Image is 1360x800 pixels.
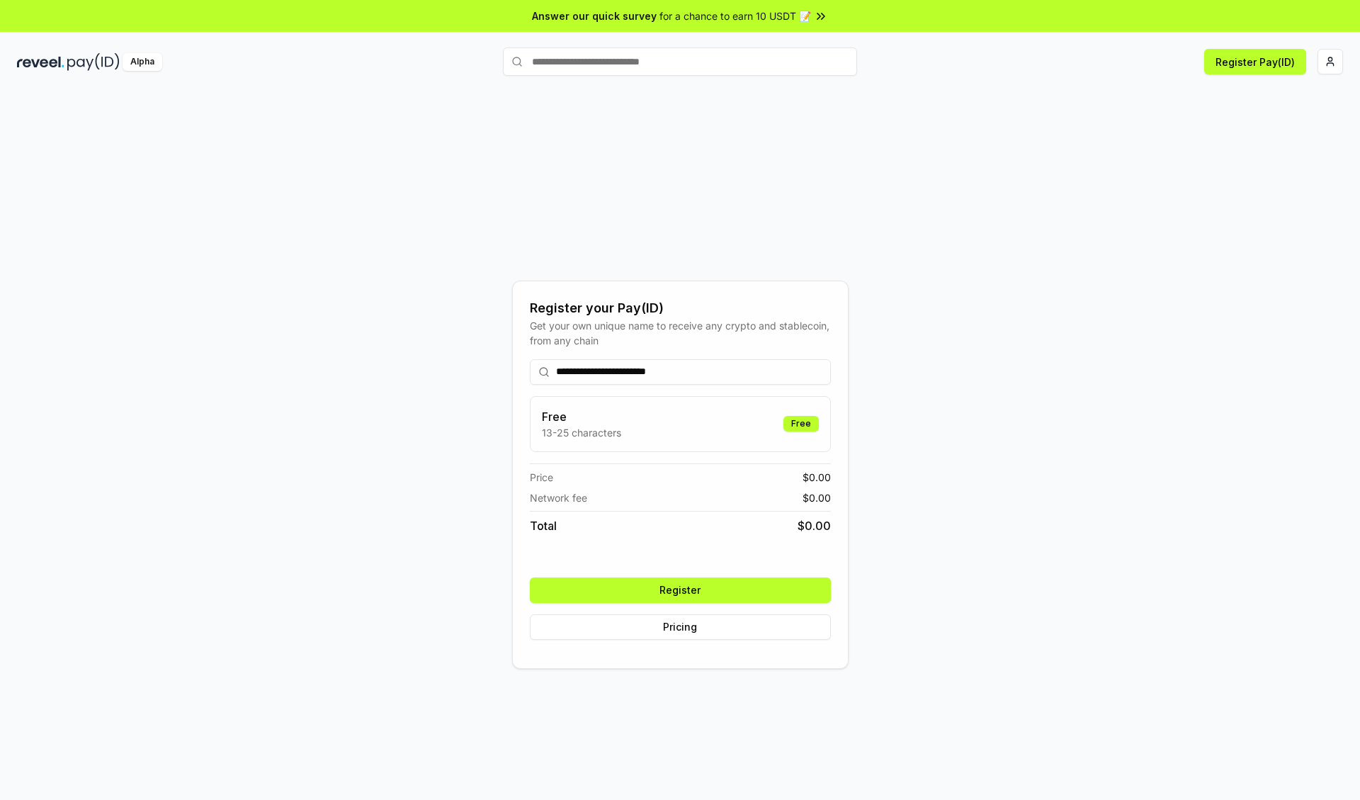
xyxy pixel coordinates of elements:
[803,470,831,485] span: $ 0.00
[542,425,621,440] p: 13-25 characters
[803,490,831,505] span: $ 0.00
[530,517,557,534] span: Total
[783,416,819,432] div: Free
[17,53,64,71] img: reveel_dark
[530,298,831,318] div: Register your Pay(ID)
[659,9,811,23] span: for a chance to earn 10 USDT 📝
[798,517,831,534] span: $ 0.00
[530,614,831,640] button: Pricing
[542,408,621,425] h3: Free
[530,470,553,485] span: Price
[123,53,162,71] div: Alpha
[67,53,120,71] img: pay_id
[530,318,831,348] div: Get your own unique name to receive any crypto and stablecoin, from any chain
[1204,49,1306,74] button: Register Pay(ID)
[530,578,831,603] button: Register
[532,9,657,23] span: Answer our quick survey
[530,490,587,505] span: Network fee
